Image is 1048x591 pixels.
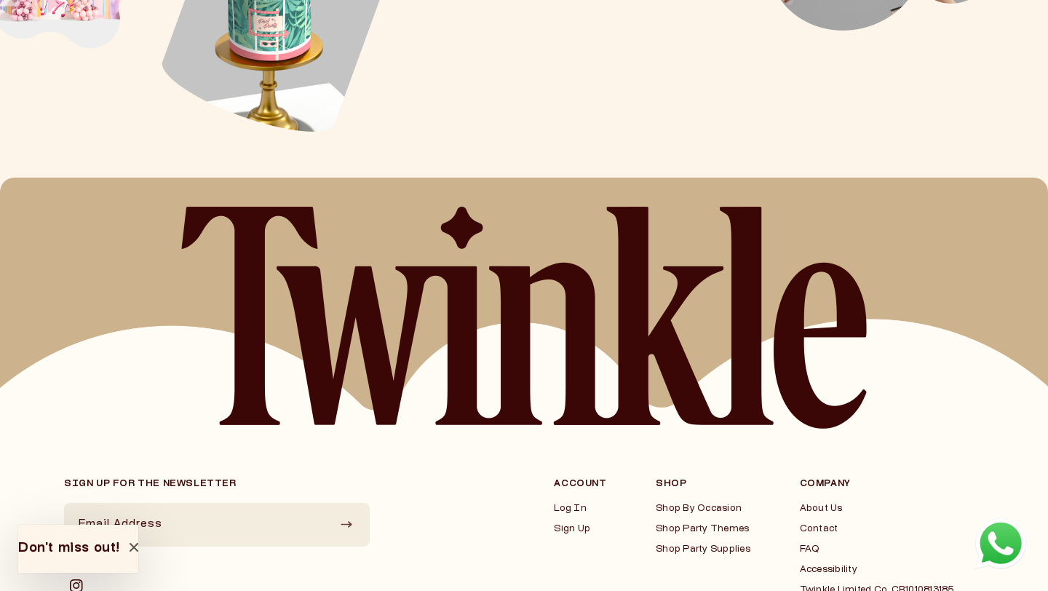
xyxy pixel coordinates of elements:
[554,480,606,488] h3: Account
[330,503,362,547] button: Subscribe
[656,544,750,555] a: Shop Party Supplies
[554,503,606,515] a: Log In
[800,544,954,555] a: FAQ
[656,480,750,488] h3: Shop
[800,480,954,488] h3: Company
[800,564,954,576] a: Accessibility
[64,480,370,488] h2: Sign up for the newsletter
[800,503,954,515] a: About Us
[656,503,750,515] a: Shop By Occasion
[656,523,750,535] a: Shop Party Themes
[800,523,954,535] a: Contact
[554,523,606,535] a: Sign Up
